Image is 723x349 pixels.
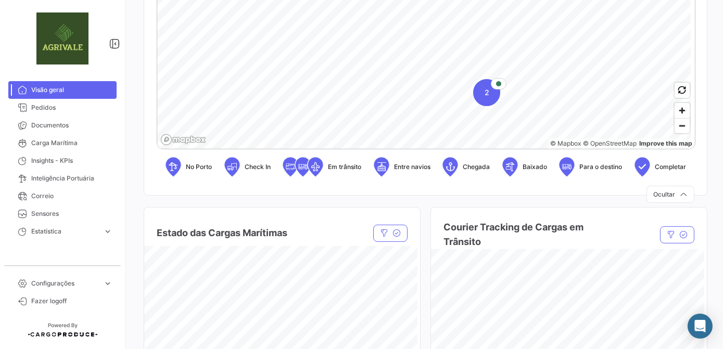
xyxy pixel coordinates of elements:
a: Mapbox logo [160,134,206,146]
a: Inteligência Portuária [8,170,117,187]
span: Fazer logoff [31,296,112,306]
button: Zoom out [675,118,690,133]
a: Map feedback [639,139,692,147]
a: OpenStreetMap [583,139,637,147]
span: Pedidos [31,103,112,112]
span: 2 [485,87,489,98]
span: Zoom out [675,119,690,133]
h4: Estado das Cargas Marítimas [157,226,287,240]
span: Entre navios [394,162,430,172]
span: No Porto [186,162,212,172]
span: Insights - KPIs [31,156,112,165]
span: Visão geral [31,85,112,95]
a: Carga Marítima [8,134,117,152]
div: Map marker [473,79,500,106]
span: Estatística [31,227,99,236]
span: Correio [31,191,112,201]
a: Mapbox [550,139,581,147]
span: Em trânsito [328,162,361,172]
a: Sensores [8,205,117,223]
a: Insights - KPIs [8,152,117,170]
span: Chegada [463,162,490,172]
a: Documentos [8,117,117,134]
h4: Courier Tracking de Cargas em Trânsito [443,220,619,249]
a: Pedidos [8,99,117,117]
a: Visão geral [8,81,117,99]
span: expand_more [103,227,112,236]
span: Completar [655,162,686,172]
button: Ocultar [646,186,694,203]
span: Baixado [523,162,547,172]
span: Check In [245,162,271,172]
span: Documentos [31,121,112,130]
span: Para o destino [579,162,622,172]
span: expand_more [103,279,112,288]
img: fe574793-62e2-4044-a149-c09beef10e0e.png [36,12,88,64]
div: Abrir Intercom Messenger [688,314,713,339]
a: Correio [8,187,117,205]
span: Sensores [31,209,112,218]
button: Zoom in [675,103,690,118]
span: Configurações [31,279,99,288]
span: Carga Marítima [31,138,112,148]
span: Inteligência Portuária [31,174,112,183]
